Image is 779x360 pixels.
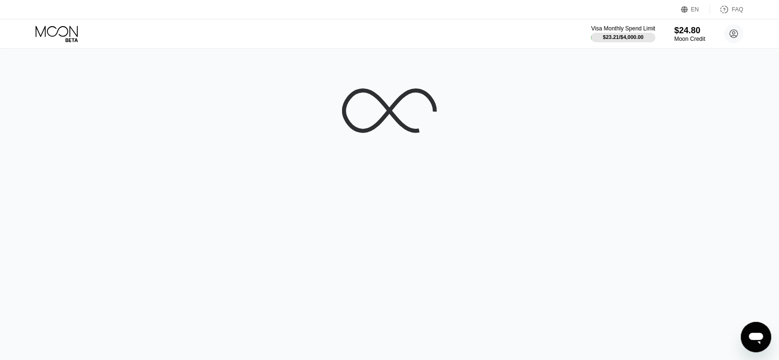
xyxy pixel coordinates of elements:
[741,322,771,352] iframe: Button to launch messaging window
[710,5,743,14] div: FAQ
[675,26,705,36] div: $24.80
[675,36,705,42] div: Moon Credit
[681,5,710,14] div: EN
[732,6,743,13] div: FAQ
[591,25,655,42] div: Visa Monthly Spend Limit$23.21/$4,000.00
[691,6,699,13] div: EN
[603,34,644,40] div: $23.21 / $4,000.00
[591,25,655,32] div: Visa Monthly Spend Limit
[675,26,705,42] div: $24.80Moon Credit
